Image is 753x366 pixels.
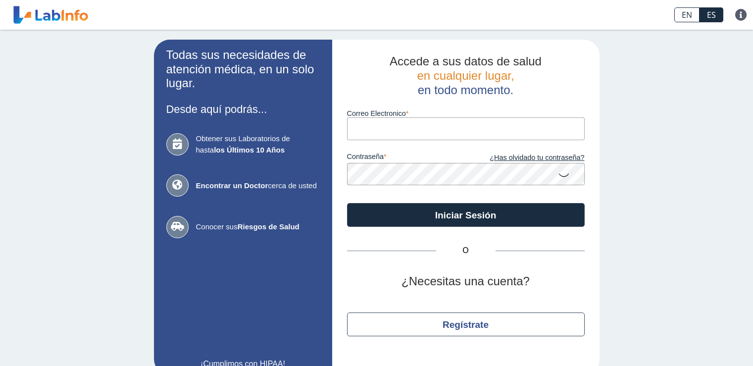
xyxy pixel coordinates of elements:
label: Correo Electronico [347,109,585,117]
span: O [436,245,496,257]
h2: ¿Necesitas una cuenta? [347,274,585,289]
b: Riesgos de Salud [238,222,300,231]
span: Conocer sus [196,221,320,233]
span: cerca de usted [196,180,320,192]
h3: Desde aquí podrás... [166,103,320,115]
label: contraseña [347,153,466,163]
span: Obtener sus Laboratorios de hasta [196,133,320,156]
button: Iniciar Sesión [347,203,585,227]
span: Accede a sus datos de salud [390,54,542,68]
span: en cualquier lugar, [417,69,514,82]
b: los Últimos 10 Años [214,146,285,154]
b: Encontrar un Doctor [196,181,268,190]
button: Regístrate [347,313,585,336]
h2: Todas sus necesidades de atención médica, en un solo lugar. [166,48,320,91]
a: ES [700,7,723,22]
a: EN [674,7,700,22]
span: en todo momento. [418,83,513,97]
a: ¿Has olvidado tu contraseña? [466,153,585,163]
